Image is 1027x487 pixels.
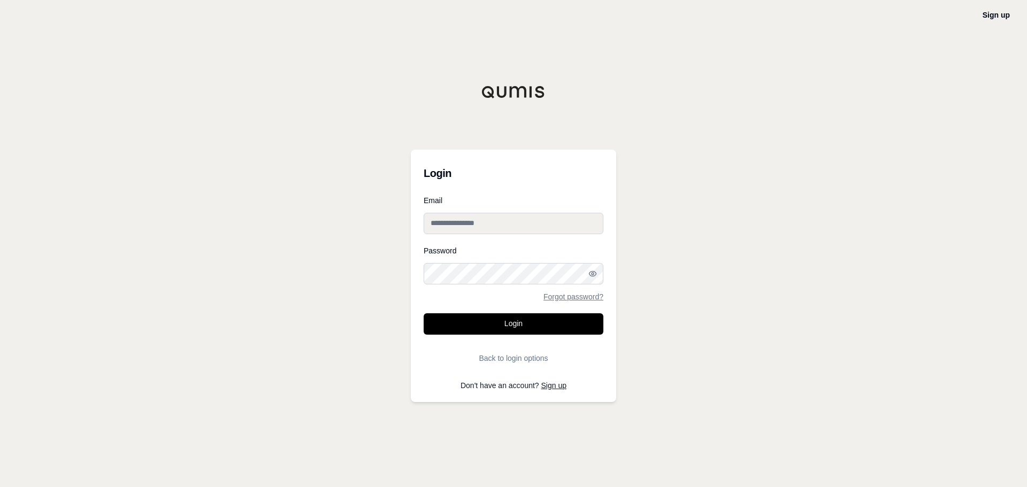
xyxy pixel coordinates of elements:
[424,197,603,204] label: Email
[424,313,603,335] button: Login
[543,293,603,300] a: Forgot password?
[424,163,603,184] h3: Login
[424,247,603,254] label: Password
[424,382,603,389] p: Don't have an account?
[541,381,566,390] a: Sign up
[424,347,603,369] button: Back to login options
[481,86,546,98] img: Qumis
[983,11,1010,19] a: Sign up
